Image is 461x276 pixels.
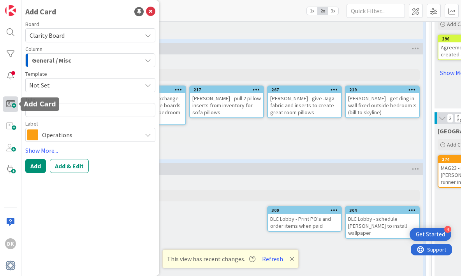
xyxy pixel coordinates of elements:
span: Column [25,46,42,52]
div: 217 [190,86,263,93]
label: Title [25,96,35,103]
div: [PERSON_NAME] - give Jaga fabric and inserts to create great room pillows [268,93,341,117]
button: Add [25,159,46,173]
h5: Add Card [24,101,56,108]
div: 217[PERSON_NAME] - pull 2 pillow inserts from inventory for sofa pillows [190,86,263,117]
span: 3 [447,114,453,123]
span: Label [25,121,38,126]
a: 219[PERSON_NAME] - get ding in wall fixed outside bedroom 3 (bill to skyline) [345,86,420,118]
div: [PERSON_NAME] - pull 2 pillow inserts from inventory for sofa pillows [190,93,263,117]
div: DLC Lobby - Print PO's and order items when paid [268,214,341,231]
div: [PERSON_NAME] - get ding in wall fixed outside bedroom 3 (bill to skyline) [346,93,419,117]
span: This view has recent changes. [167,254,255,264]
a: Show Less (1) [33,20,420,33]
img: avatar [5,260,16,271]
div: 219 [349,87,419,93]
button: General / Misc [25,53,155,67]
img: Visit kanbanzone.com [5,5,16,16]
span: Not Set [29,80,136,90]
div: 300DLC Lobby - Print PO's and order items when paid [268,207,341,231]
div: Add Card [25,6,56,17]
div: 304 [349,208,419,213]
button: Add & Edit [50,159,89,173]
span: Support [16,1,35,10]
div: 267 [271,87,341,93]
div: Open Get Started checklist, remaining modules: 4 [410,228,451,241]
div: 300 [271,208,341,213]
div: 267[PERSON_NAME] - give Jaga fabric and inserts to create great room pillows [268,86,341,117]
span: Operations [42,129,138,140]
div: 300 [268,207,341,214]
span: General / Misc [32,55,71,65]
div: 219[PERSON_NAME] - get ding in wall fixed outside bedroom 3 (bill to skyline) [346,86,419,117]
button: Refresh [259,254,286,264]
span: Clarity Board [30,31,65,39]
div: DK [5,238,16,249]
a: 304DLC Lobby - schedule [PERSON_NAME] to install wallpaper [345,206,420,239]
span: Template [25,71,47,77]
div: 219 [346,86,419,93]
span: Board [25,21,39,27]
div: DLC Lobby - schedule [PERSON_NAME] to install wallpaper [346,214,419,238]
span: 2x [317,7,328,15]
div: 267 [268,86,341,93]
div: Get Started [416,231,445,238]
div: 4 [444,226,451,233]
div: 304 [346,207,419,214]
a: Show More... [25,146,155,155]
a: 217[PERSON_NAME] - pull 2 pillow inserts from inventory for sofa pillows [189,86,264,118]
span: 3x [328,7,338,15]
a: Show More (2) [33,131,420,144]
span: 1x [307,7,317,15]
div: 304DLC Lobby - schedule [PERSON_NAME] to install wallpaper [346,207,419,238]
div: 217 [194,87,263,93]
a: 300DLC Lobby - Print PO's and order items when paid [267,206,342,232]
a: 267[PERSON_NAME] - give Jaga fabric and inserts to create great room pillows [267,86,342,118]
input: Quick Filter... [347,4,405,18]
